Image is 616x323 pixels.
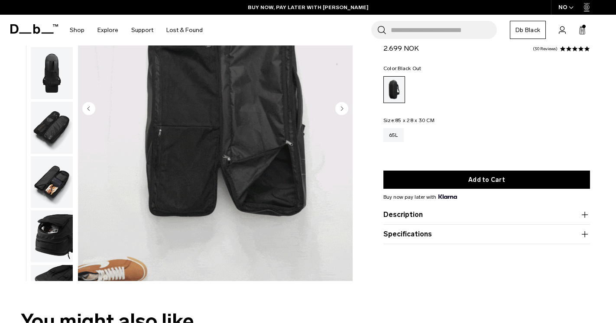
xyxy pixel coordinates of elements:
[30,265,73,317] button: Skate Duffel 65L
[438,194,457,199] img: {"height" => 20, "alt" => "Klarna"}
[31,156,73,208] img: Skate Duffel 65L
[383,193,457,201] span: Buy now pay later with
[383,210,590,220] button: Description
[383,44,419,52] span: 2.699 NOK
[166,15,203,45] a: Lost & Found
[30,210,73,263] button: Skate Duffel 65L
[31,210,73,262] img: Skate Duffel 65L
[97,15,118,45] a: Explore
[31,265,73,317] img: Skate Duffel 65L
[383,171,590,189] button: Add to Cart
[533,47,558,51] a: 30 reviews
[383,229,590,239] button: Specifications
[510,21,546,39] a: Db Black
[70,15,84,45] a: Shop
[63,15,209,45] nav: Main Navigation
[383,128,404,142] a: 65L
[383,118,434,123] legend: Size:
[82,102,95,117] button: Previous slide
[335,102,348,117] button: Next slide
[131,15,153,45] a: Support
[248,3,369,11] a: BUY NOW, PAY LATER WITH [PERSON_NAME]
[31,47,73,99] img: Skate Duffel 65L
[383,76,405,103] a: Black Out
[383,66,421,71] legend: Color:
[398,65,421,71] span: Black Out
[395,117,434,123] span: 85 x 28 x 30 CM
[30,156,73,209] button: Skate Duffel 65L
[30,101,73,154] button: Skate Duffel 65L
[31,102,73,154] img: Skate Duffel 65L
[30,47,73,100] button: Skate Duffel 65L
